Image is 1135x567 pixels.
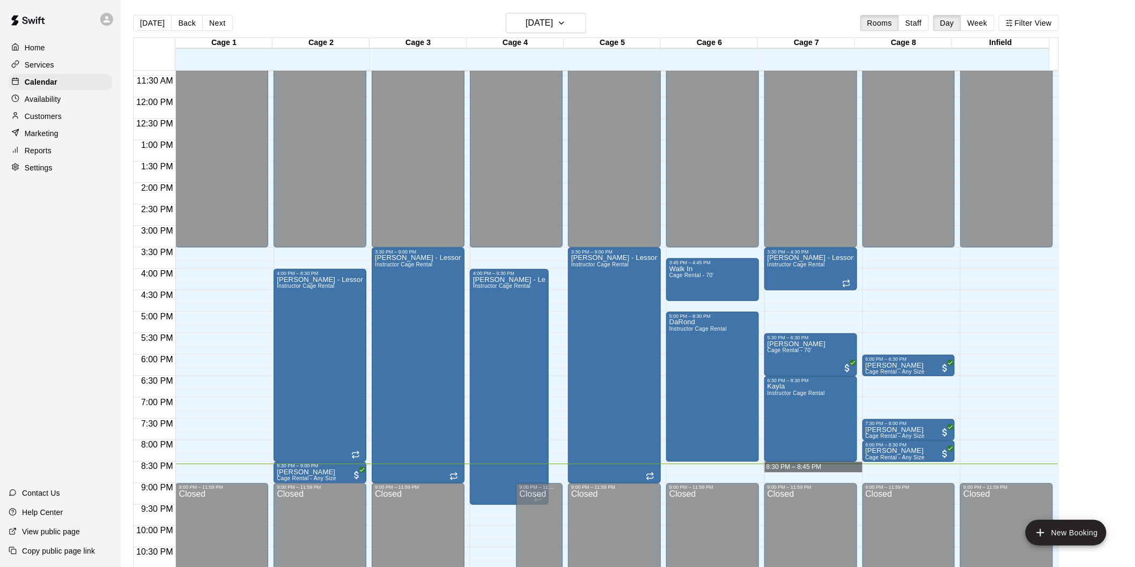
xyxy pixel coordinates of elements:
p: Availability [25,94,61,105]
span: 5:00 PM [138,312,176,321]
p: Marketing [25,128,58,139]
span: 12:30 PM [134,119,175,128]
p: Contact Us [22,488,60,498]
div: 4:00 PM – 8:30 PM [277,271,363,276]
a: Availability [9,91,112,107]
span: Instructor Cage Rental [375,262,432,267]
span: 7:30 PM [138,419,176,428]
span: Instructor Cage Rental [277,283,334,289]
div: 9:00 PM – 11:59 PM [571,485,658,490]
p: Home [25,42,45,53]
button: [DATE] [506,13,586,33]
button: Week [961,15,994,31]
span: Recurring event [646,472,654,481]
button: Next [202,15,232,31]
p: Copy public page link [22,546,95,556]
div: Cage 1 [175,38,272,48]
div: Cage 6 [661,38,758,48]
span: All customers have paid [940,363,950,374]
button: Rooms [860,15,899,31]
div: 9:00 PM – 11:59 PM [375,485,461,490]
div: 4:00 PM – 9:30 PM: Dan Bayer - Lessons [470,269,549,505]
div: Cage 8 [855,38,952,48]
div: 9:00 PM – 11:59 PM [179,485,265,490]
div: 4:00 PM – 9:30 PM [473,271,546,276]
span: 7:00 PM [138,398,176,407]
a: Reports [9,143,112,159]
div: 7:30 PM – 8:00 PM [866,421,952,426]
button: add [1026,520,1107,546]
div: Cage 7 [758,38,855,48]
span: 6:00 PM [138,355,176,364]
p: Reports [25,145,51,156]
span: 9:30 PM [138,505,176,514]
p: Services [25,59,54,70]
div: 9:00 PM – 11:59 PM [963,485,1050,490]
div: 3:30 PM – 9:00 PM [571,249,658,255]
span: All customers have paid [940,427,950,438]
button: Staff [898,15,929,31]
div: 8:30 PM – 9:00 PM: Ranjeet Singh [274,462,366,483]
span: 4:00 PM [138,269,176,278]
a: Marketing [9,125,112,141]
div: 8:00 PM – 8:30 PM [866,442,952,447]
span: 6:30 PM [138,376,176,385]
div: 6:00 PM – 6:30 PM [866,356,952,362]
span: 10:00 PM [134,526,175,535]
div: 3:30 PM – 9:00 PM: Madalyn Bone - Lessons [372,248,465,483]
div: 5:00 PM – 8:30 PM [669,314,756,319]
div: 6:00 PM – 6:30 PM: Chris Iliopoulos [863,355,955,376]
div: Cage 4 [467,38,564,48]
div: 4:00 PM – 8:30 PM: Whitney - Lessons [274,269,366,462]
div: 8:30 PM – 9:00 PM [277,464,363,469]
div: 9:00 PM – 11:59 PM [866,485,952,490]
div: Home [9,40,112,56]
button: Day [933,15,961,31]
span: Cage Rental - Any Size [866,454,925,460]
div: Settings [9,160,112,176]
span: 12:00 PM [134,98,175,107]
button: [DATE] [133,15,172,31]
div: 5:00 PM – 8:30 PM: DaRond [666,312,759,462]
a: Customers [9,108,112,124]
span: Cage Rental - 70' [669,272,714,278]
div: Cage 2 [272,38,370,48]
span: 1:00 PM [138,140,176,150]
span: 10:30 PM [134,548,175,557]
span: Cage Rental - Any Size [866,369,925,375]
div: 3:45 PM – 4:45 PM [669,260,756,265]
div: 9:00 PM – 11:59 PM [669,485,756,490]
p: Customers [25,111,62,122]
div: 3:45 PM – 4:45 PM: Walk In [666,258,759,301]
a: Calendar [9,74,112,90]
span: 11:30 AM [134,76,176,85]
span: Instructor Cage Rental [571,262,629,267]
span: 2:30 PM [138,205,176,214]
div: Cage 5 [564,38,661,48]
div: Cage 3 [370,38,467,48]
a: Services [9,57,112,73]
div: 9:00 PM – 11:59 PM [519,485,559,490]
span: Cage Rental - Any Size [277,476,336,482]
p: View public page [22,526,80,537]
span: 8:00 PM [138,441,176,450]
span: 3:30 PM [138,248,176,257]
span: 3:00 PM [138,226,176,235]
p: Calendar [25,77,57,87]
span: 9:00 PM [138,483,176,493]
span: 8:30 PM – 8:45 PM [767,464,822,471]
span: Recurring event [351,451,360,459]
span: 2:00 PM [138,183,176,192]
div: 9:00 PM – 11:59 PM [277,485,363,490]
button: Back [171,15,203,31]
span: All customers have paid [940,449,950,459]
span: 1:30 PM [138,162,176,171]
span: 8:30 PM [138,462,176,471]
p: Settings [25,162,53,173]
h6: [DATE] [526,16,553,31]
